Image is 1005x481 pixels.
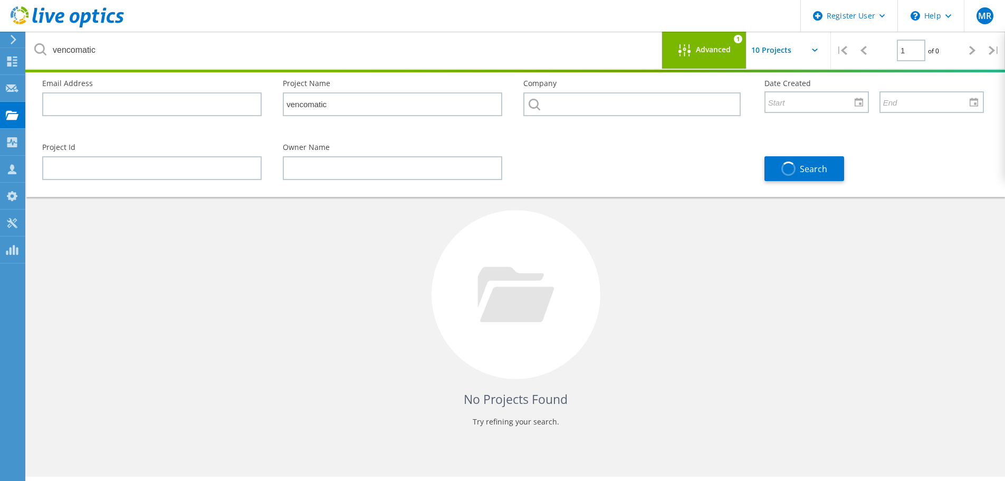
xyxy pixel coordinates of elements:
[831,32,853,69] div: |
[26,32,663,69] input: Search projects by name, owner, ID, company, etc
[47,391,984,408] h4: No Projects Found
[928,46,939,55] span: of 0
[11,22,124,30] a: Live Optics Dashboard
[983,32,1005,69] div: |
[47,413,984,430] p: Try refining your search.
[978,12,991,20] span: MR
[764,80,984,87] label: Date Created
[880,92,975,112] input: End
[42,144,262,151] label: Project Id
[765,92,860,112] input: Start
[523,80,743,87] label: Company
[764,156,844,181] button: Search
[911,11,920,21] svg: \n
[42,80,262,87] label: Email Address
[696,46,731,53] span: Advanced
[283,144,502,151] label: Owner Name
[800,163,827,175] span: Search
[283,80,502,87] label: Project Name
